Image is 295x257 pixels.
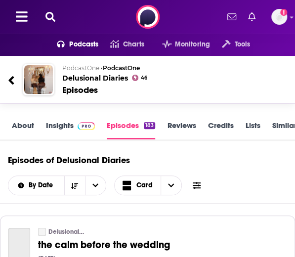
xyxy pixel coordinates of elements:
[223,8,240,25] a: Show notifications dropdown
[85,176,106,195] button: open menu
[114,175,182,195] button: Choose View
[271,9,287,25] img: User Profile
[24,65,53,94] img: Delusional Diaries
[271,9,287,25] a: Logged in as audreytaylor13
[29,182,56,189] span: By Date
[38,228,46,236] a: Delusional Diaries
[103,64,140,72] a: PodcastOne
[62,64,99,72] span: PodcastOne
[210,37,250,52] button: open menu
[98,37,144,52] a: Charts
[8,175,106,195] h2: Choose List sort
[69,38,98,51] span: Podcasts
[62,64,272,83] h2: Delusional Diaries
[46,121,95,139] a: InsightsPodchaser Pro
[78,122,95,130] img: Podchaser Pro
[175,38,210,51] span: Monitoring
[38,239,170,251] span: the calm before the wedding
[8,182,64,189] button: open menu
[280,9,287,16] svg: Add a profile image
[244,8,259,25] a: Show notifications dropdown
[234,38,250,51] span: Tools
[208,121,233,139] a: Credits
[45,37,99,52] button: open menu
[48,228,84,236] a: Delusional Diaries
[150,37,210,52] button: open menu
[64,176,85,195] button: Sort Direction
[8,155,130,166] h1: Episodes of Delusional Diaries
[123,38,144,51] span: Charts
[140,76,147,80] span: 46
[144,122,155,129] div: 183
[136,5,160,29] img: Podchaser - Follow, Share and Rate Podcasts
[38,239,287,251] a: the calm before the wedding
[62,85,98,95] div: Episodes
[12,121,34,139] a: About
[245,121,260,139] a: Lists
[167,121,196,139] a: Reviews
[101,64,140,72] span: •
[136,182,153,189] span: Card
[107,121,155,139] a: Episodes183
